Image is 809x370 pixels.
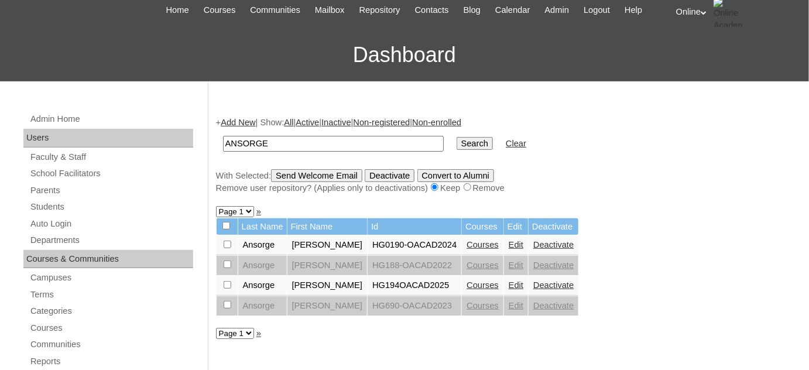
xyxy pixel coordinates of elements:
a: » [256,328,261,338]
td: [PERSON_NAME] [287,296,368,316]
a: Contacts [409,4,455,17]
a: Active [296,118,320,127]
a: Edit [509,261,523,270]
td: Ansorge [238,276,287,296]
td: Deactivate [529,218,578,235]
td: Ansorge [238,256,287,276]
a: Faculty & Staff [29,150,193,165]
a: Admin Home [29,112,193,126]
td: Courses [462,218,503,235]
a: Reports [29,354,193,369]
a: Deactivate [533,280,574,290]
a: Auto Login [29,217,193,231]
a: Communities [244,4,306,17]
span: Repository [359,4,400,17]
a: Courses [467,301,499,310]
td: First Name [287,218,368,235]
a: Calendar [489,4,536,17]
a: Logout [578,4,616,17]
div: With Selected: [216,169,796,194]
div: Remove user repository? (Applies only to deactivations) Keep Remove [216,182,796,194]
td: HG188-OACAD2022 [368,256,461,276]
a: Deactivate [533,301,574,310]
td: Ansorge [238,296,287,316]
a: Courses [29,321,193,335]
a: Courses [467,261,499,270]
a: Repository [354,4,406,17]
a: Courses [467,240,499,249]
a: Edit [509,240,523,249]
a: Courses [198,4,242,17]
span: Home [166,4,189,17]
span: Communities [250,4,300,17]
h3: Dashboard [6,29,803,81]
a: Communities [29,337,193,352]
td: HG0190-OACAD2024 [368,235,461,255]
td: HG194OACAD2025 [368,276,461,296]
a: Non-enrolled [412,118,461,127]
a: Non-registered [354,118,410,127]
a: Edit [509,301,523,310]
span: Admin [545,4,570,17]
span: Courses [204,4,236,17]
a: Mailbox [309,4,351,17]
a: Inactive [321,118,351,127]
div: Users [23,129,193,148]
td: Ansorge [238,235,287,255]
a: Admin [539,4,575,17]
input: Send Welcome Email [271,169,362,182]
a: Blog [458,4,486,17]
a: Terms [29,287,193,302]
a: Students [29,200,193,214]
td: [PERSON_NAME] [287,256,368,276]
a: Categories [29,304,193,318]
span: Contacts [415,4,449,17]
span: Mailbox [315,4,345,17]
td: Edit [504,218,528,235]
span: Blog [464,4,481,17]
a: Help [619,4,648,17]
input: Search [223,136,444,152]
td: [PERSON_NAME] [287,235,368,255]
td: Id [368,218,461,235]
td: [PERSON_NAME] [287,276,368,296]
a: Deactivate [533,240,574,249]
a: All [284,118,293,127]
td: HG690-OACAD2023 [368,296,461,316]
span: Help [625,4,642,17]
div: Courses & Communities [23,250,193,269]
a: Deactivate [533,261,574,270]
span: Calendar [495,4,530,17]
a: Edit [509,280,523,290]
input: Search [457,137,493,150]
span: Logout [584,4,610,17]
a: Add New [221,118,255,127]
a: Parents [29,183,193,198]
a: Clear [506,139,526,148]
a: Campuses [29,270,193,285]
a: Home [160,4,195,17]
a: Departments [29,233,193,248]
div: + | Show: | | | | [216,117,796,194]
td: Last Name [238,218,287,235]
input: Deactivate [365,169,414,182]
a: Courses [467,280,499,290]
a: School Facilitators [29,166,193,181]
a: » [256,207,261,216]
input: Convert to Alumni [417,169,495,182]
